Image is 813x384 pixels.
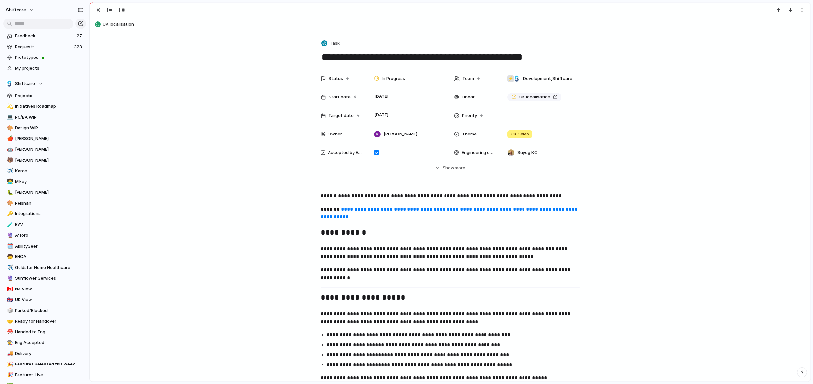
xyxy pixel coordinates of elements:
div: 🚚Delivery [3,349,86,359]
button: 🐛 [6,189,13,196]
span: [DATE] [373,93,390,100]
button: Task [320,39,342,48]
a: Requests323 [3,42,86,52]
button: 🍎 [6,135,13,142]
span: Initiatives Roadmap [15,103,84,110]
a: 👨‍🏭Eng Accepted [3,338,86,348]
a: 🗓️AbilitySeer [3,241,86,251]
a: 💻PO/BA WIP [3,112,86,122]
span: NA View [15,286,84,292]
span: shiftcare [6,7,26,13]
div: 🇬🇧 [7,296,12,304]
span: Integrations [15,211,84,217]
span: [PERSON_NAME] [384,131,417,137]
span: 323 [74,44,83,50]
button: ✈️ [6,168,13,174]
div: 🧪 [7,221,12,228]
div: 🔮 [7,232,12,239]
button: 🎨 [6,200,13,207]
div: 🎨 [7,199,12,207]
button: Shiftcare [3,79,86,89]
a: UK localisation [507,93,561,101]
span: Target date [329,112,354,119]
span: Parked/Blocked [15,307,84,314]
div: 🎨 [7,124,12,132]
a: 🧪EVV [3,220,86,230]
div: 🍎 [7,135,12,142]
a: 🤖[PERSON_NAME] [3,144,86,154]
span: My projects [15,65,84,72]
span: Projects [15,93,84,99]
a: 💫Initiatives Roadmap [3,101,86,111]
button: 👨‍💻 [6,178,13,185]
a: 🐛[PERSON_NAME] [3,187,86,197]
span: Prototypes [15,54,84,61]
div: 🇬🇧UK View [3,295,86,305]
span: UK Sales [511,131,529,137]
div: 🎨Design WIP [3,123,86,133]
button: 🎉 [6,361,13,367]
div: 🗓️ [7,242,12,250]
button: UK localisation [93,19,807,30]
button: 🤖 [6,146,13,153]
span: UK localisation [103,21,807,28]
div: 👨‍💻 [7,178,12,185]
div: ✈️ [7,167,12,175]
span: 27 [77,33,83,39]
a: 🧒EHCA [3,252,86,262]
a: 👨‍💻Mikey [3,177,86,187]
span: [PERSON_NAME] [15,146,84,153]
div: 🚚 [7,350,12,357]
div: 🎲 [7,307,12,314]
span: [DATE] [373,111,390,119]
div: 💻 [7,113,12,121]
div: 🤝 [7,318,12,325]
span: Afford [15,232,84,239]
span: Start date [329,94,351,100]
span: [PERSON_NAME] [15,157,84,164]
button: 🇨🇦 [6,286,13,292]
span: Eng Accepted [15,339,84,346]
button: ✈️ [6,264,13,271]
span: Theme [462,131,477,137]
span: AbilitySeer [15,243,84,250]
span: Requests [15,44,72,50]
span: [PERSON_NAME] [15,135,84,142]
span: Features Released this week [15,361,84,367]
div: 🎉Features Released this week [3,359,86,369]
a: 🇨🇦NA View [3,284,86,294]
button: 🗓️ [6,243,13,250]
span: Feedback [15,33,75,39]
div: 🎨Peishan [3,198,86,208]
a: Prototypes [3,53,86,62]
div: 💫 [7,103,12,110]
button: 👨‍🏭 [6,339,13,346]
a: 🐻[PERSON_NAME] [3,155,86,165]
a: My projects [3,63,86,73]
span: UK View [15,296,84,303]
span: Task [330,40,340,47]
div: 🔮 [7,275,12,282]
a: 🎲Parked/Blocked [3,306,86,316]
a: ✈️Karan [3,166,86,176]
div: 🔑Integrations [3,209,86,219]
button: 🎲 [6,307,13,314]
span: EHCA [15,253,84,260]
div: 🔮Afford [3,230,86,240]
span: Engineering owner [462,149,496,156]
div: ⛑️Handed to Eng. [3,327,86,337]
span: Shiftcare [15,80,35,87]
button: 🧪 [6,221,13,228]
span: Linear [462,94,475,100]
div: 🤖 [7,146,12,153]
span: Features Live [15,372,84,378]
span: Peishan [15,200,84,207]
span: Show [443,165,454,171]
